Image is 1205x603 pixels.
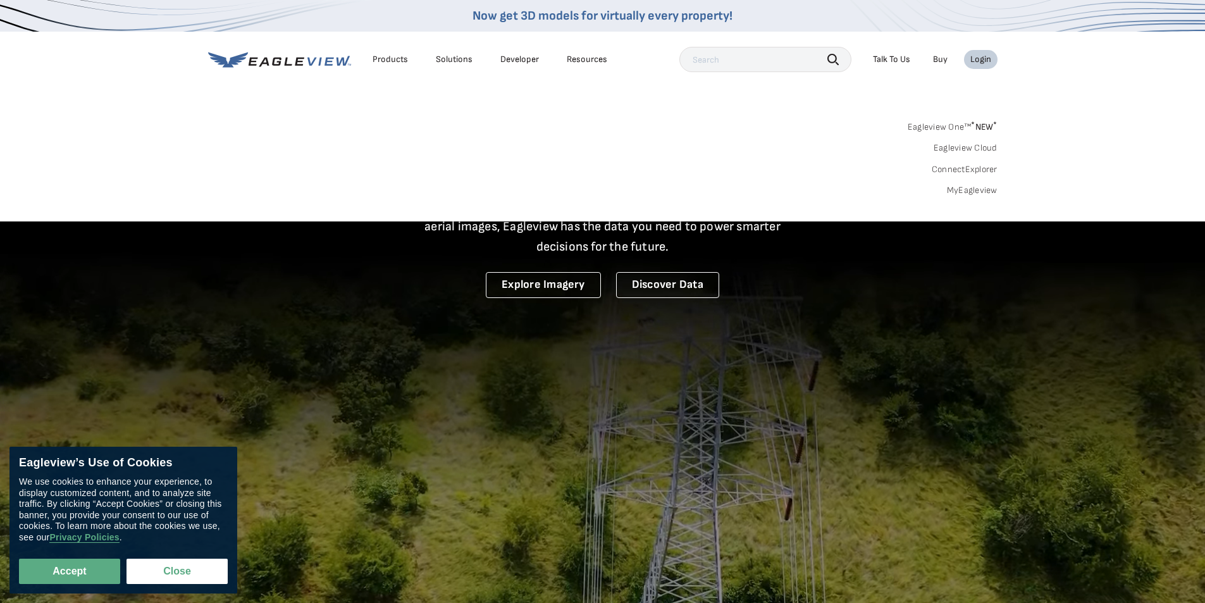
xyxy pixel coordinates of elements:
[567,54,607,65] div: Resources
[373,54,408,65] div: Products
[679,47,851,72] input: Search
[473,8,732,23] a: Now get 3D models for virtually every property!
[127,559,228,584] button: Close
[908,118,998,132] a: Eagleview One™*NEW*
[436,54,473,65] div: Solutions
[933,54,948,65] a: Buy
[19,456,228,470] div: Eagleview’s Use of Cookies
[500,54,539,65] a: Developer
[409,196,796,257] p: A new era starts here. Built on more than 3.5 billion high-resolution aerial images, Eagleview ha...
[49,532,119,543] a: Privacy Policies
[971,121,997,132] span: NEW
[947,185,998,196] a: MyEagleview
[486,272,601,298] a: Explore Imagery
[19,559,120,584] button: Accept
[934,142,998,154] a: Eagleview Cloud
[616,272,719,298] a: Discover Data
[970,54,991,65] div: Login
[19,476,228,543] div: We use cookies to enhance your experience, to display customized content, and to analyze site tra...
[873,54,910,65] div: Talk To Us
[932,164,998,175] a: ConnectExplorer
